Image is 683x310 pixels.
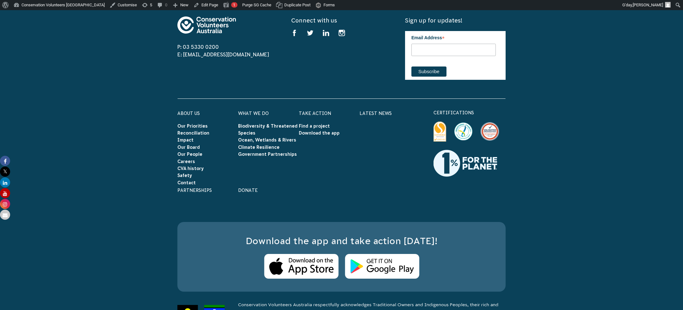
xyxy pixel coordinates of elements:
a: CVA history [177,166,204,171]
input: Subscribe [411,66,446,77]
a: Climate Resilience [238,145,280,150]
a: Partnerships [177,188,212,193]
img: Apple Store Logo [264,254,339,279]
a: Government Partnerships [238,152,297,157]
a: About Us [177,111,200,116]
a: E: [EMAIL_ADDRESS][DOMAIN_NAME] [177,52,269,57]
p: certifications [434,109,506,117]
a: Contact [177,180,196,185]
h5: Connect with us [291,16,392,24]
img: logo-footer.svg [177,16,236,34]
a: Reconciliation [177,130,209,136]
img: Android Store Logo [345,254,419,279]
a: Donate [238,188,258,193]
a: Download the app [299,130,340,136]
a: Careers [177,159,195,164]
span: [PERSON_NAME] [633,3,663,7]
label: Email Address [411,31,496,43]
a: Latest News [360,111,392,116]
a: Our People [177,152,202,157]
a: Take Action [299,111,331,116]
a: Ocean, Wetlands & Rivers [238,137,296,142]
a: Impact [177,137,194,142]
h5: Sign up for updates! [405,16,506,24]
a: Our Priorities [177,123,208,129]
a: P: 03 5330 0200 [177,44,219,50]
a: Safety [177,173,192,178]
span: 1 [233,3,235,7]
a: What We Do [238,111,269,116]
a: Our Board [177,145,200,150]
h3: Download the app and take action [DATE]! [190,235,493,248]
a: Find a project [299,123,330,129]
a: Biodiversity & Threatened Species [238,123,298,136]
